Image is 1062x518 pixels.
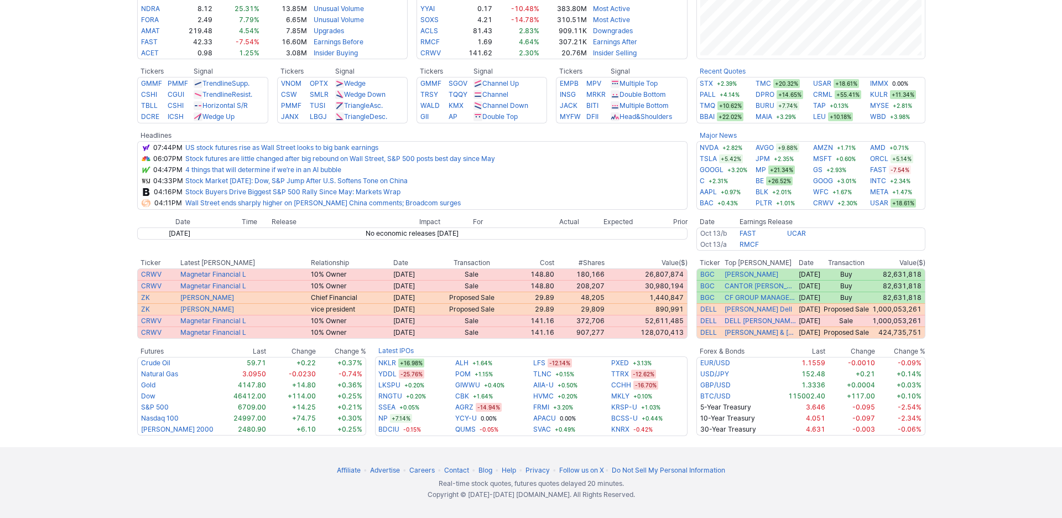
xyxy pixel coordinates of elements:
td: Before Market Open [696,227,740,239]
span: +7.74% [777,101,799,110]
a: Major News [700,131,737,139]
a: BLK [756,187,768,198]
a: YCY-U [455,413,477,424]
a: TRSY [420,90,438,99]
span: +26.52% [766,177,793,185]
span: 4.54% [239,27,259,35]
td: 07:44PM [152,141,185,153]
a: DELL [PERSON_NAME] [725,317,796,325]
a: HVMC [533,391,554,402]
span: +3.20% [726,165,749,174]
a: WBD [870,111,886,122]
span: Desc. [369,112,387,121]
a: Double Top [482,112,518,121]
a: DPRO [756,89,774,100]
a: EMPB [560,79,579,87]
a: Magnetar Financial L [180,328,246,336]
a: YYAI [420,4,435,13]
span: +1.01% [774,199,796,208]
a: TLNC [533,369,551,380]
a: Blog [478,466,492,474]
a: Channel Up [482,79,519,87]
b: Recent Quotes [700,67,746,75]
span: +2.34% [888,177,912,185]
a: SMLR [310,90,329,99]
a: PMMF [168,79,188,87]
span: 7.79% [239,15,259,24]
a: Wall Street ends sharply higher on [PERSON_NAME] China comments; Broadcom surges [185,199,461,207]
a: CSW [281,90,297,99]
a: Double Bottom [619,90,666,99]
a: TriangleAsc. [344,101,383,110]
span: +2.35% [772,154,795,163]
a: INSG [560,90,576,99]
span: +0.60% [834,154,857,163]
a: [PERSON_NAME] [725,270,778,279]
a: GII [420,112,429,121]
a: JPM [756,153,770,164]
a: JACK [560,101,577,110]
span: +2.30% [836,199,859,208]
a: AVGO [756,142,774,153]
span: +9.88% [776,143,799,152]
td: 81.43 [455,25,493,37]
td: 307.21K [540,37,587,48]
a: KULR [870,89,888,100]
span: Trendline [202,90,232,99]
a: WFC [813,187,829,198]
a: QUMS [455,424,476,435]
span: +10.18% [828,112,853,121]
span: +2.31% [707,177,730,185]
a: VNOM [281,79,301,87]
a: SSEA [378,402,395,413]
th: Earnings Release [739,216,925,227]
th: Prior [633,216,687,227]
a: NDRA [141,4,160,13]
td: 2.49 [174,14,213,25]
a: Latest IPOs [378,346,414,355]
a: KMX [449,101,464,110]
a: NP [378,413,388,424]
span: +18.61% [891,199,916,208]
span: +3.01% [835,177,858,185]
a: Stock Buyers Drive Biggest S&P 500 Rally Since May: Markets Wrap [185,188,400,196]
span: +2.93% [825,165,848,174]
a: Multiple Top [619,79,658,87]
a: CRWV [141,328,162,336]
th: Date [137,216,191,227]
span: 2.30% [519,49,539,57]
a: Most Active [593,15,630,24]
a: CRWV [141,317,162,325]
a: SOXS [420,15,439,24]
a: YDDL [378,369,397,380]
span: +2.01% [771,188,793,196]
a: BAC [700,198,714,209]
a: Crude Oil [141,359,170,367]
th: Tickers [417,66,473,77]
a: Earnings Before [314,38,363,46]
span: +18.61% [834,79,859,88]
a: S&P 500 [141,403,169,411]
span: +0.71% [888,143,910,152]
a: C [700,175,705,187]
a: ZK [141,305,150,313]
span: -7.54% [236,38,259,46]
a: FAST [141,38,158,46]
a: OPTX [310,79,328,87]
a: MPV [586,79,601,87]
a: Follow us on X [559,466,604,474]
span: Trendline [202,79,232,87]
a: CRWV [420,49,441,57]
a: MRKR [586,90,606,99]
a: BURU [756,100,774,111]
a: DELL [700,305,717,313]
th: Tickers [137,66,193,77]
a: Upgrades [314,27,344,35]
a: ORCL [870,153,888,164]
a: MYFW [560,112,581,121]
td: [DATE] [137,227,191,240]
span: +21.34% [768,165,795,174]
a: Nasdaq 100 [141,414,179,422]
span: +10.62% [717,101,743,110]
